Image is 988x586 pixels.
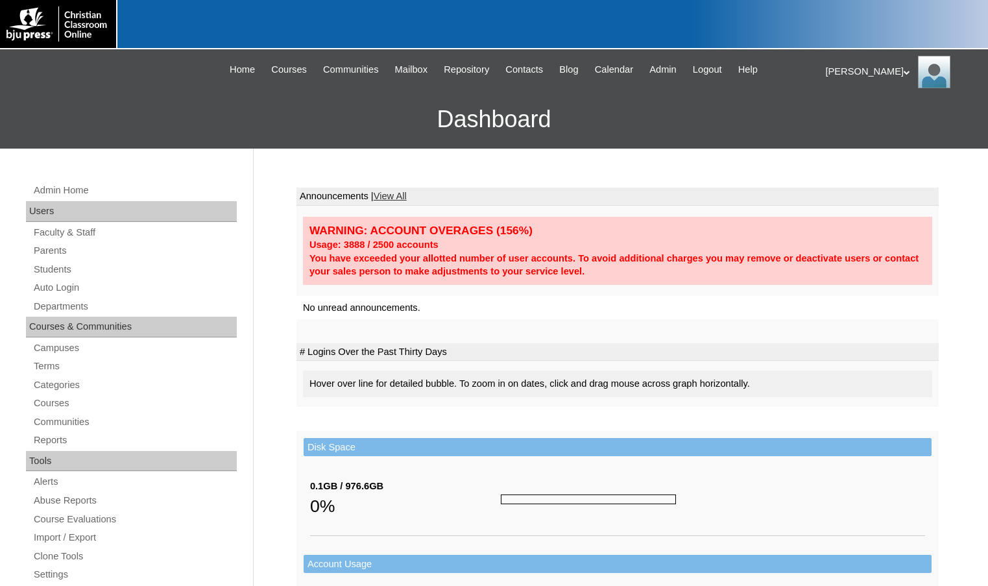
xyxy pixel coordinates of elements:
img: Melanie Sevilla [918,56,950,88]
span: Blog [559,62,578,77]
span: Calendar [595,62,633,77]
a: View All [374,191,407,201]
a: Home [223,62,261,77]
span: Home [230,62,255,77]
div: 0.1GB / 976.6GB [310,480,501,493]
img: logo-white.png [6,6,110,42]
a: Import / Export [32,530,237,546]
span: Courses [271,62,307,77]
a: Students [32,262,237,278]
div: Users [26,201,237,222]
span: Contacts [505,62,543,77]
div: 0% [310,493,501,519]
a: Admin Home [32,182,237,199]
a: Campuses [32,340,237,356]
div: Hover over line for detailed bubble. To zoom in on dates, click and drag mouse across graph horiz... [303,371,932,397]
span: Logout [693,62,722,77]
strong: Usage: 3888 / 2500 accounts [309,239,439,250]
td: Disk Space [304,438,932,457]
span: Repository [444,62,489,77]
td: # Logins Over the Past Thirty Days [296,343,939,361]
span: Help [738,62,758,77]
a: Contacts [499,62,549,77]
td: No unread announcements. [296,296,939,320]
a: Calendar [588,62,640,77]
div: You have exceeded your allotted number of user accounts. To avoid additional charges you may remo... [309,252,926,278]
a: Auto Login [32,280,237,296]
a: Faculty & Staff [32,225,237,241]
div: [PERSON_NAME] [826,56,976,88]
a: Course Evaluations [32,511,237,528]
span: Mailbox [395,62,428,77]
span: Admin [649,62,677,77]
a: Reports [32,432,237,448]
a: Mailbox [389,62,435,77]
a: Blog [553,62,584,77]
a: Repository [437,62,496,77]
a: Courses [32,395,237,411]
a: Logout [686,62,729,77]
a: Clone Tools [32,548,237,565]
div: Tools [26,451,237,472]
td: Account Usage [304,555,932,574]
a: Abuse Reports [32,493,237,509]
a: Departments [32,299,237,315]
a: Communities [32,414,237,430]
a: Courses [265,62,313,77]
a: Categories [32,377,237,393]
a: Parents [32,243,237,259]
a: Help [732,62,764,77]
div: WARNING: ACCOUNT OVERAGES (156%) [309,223,926,238]
td: Announcements | [296,188,939,206]
a: Communities [317,62,385,77]
a: Settings [32,567,237,583]
h3: Dashboard [6,90,982,149]
a: Alerts [32,474,237,490]
a: Terms [32,358,237,374]
div: Courses & Communities [26,317,237,337]
a: Admin [643,62,683,77]
span: Communities [323,62,379,77]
